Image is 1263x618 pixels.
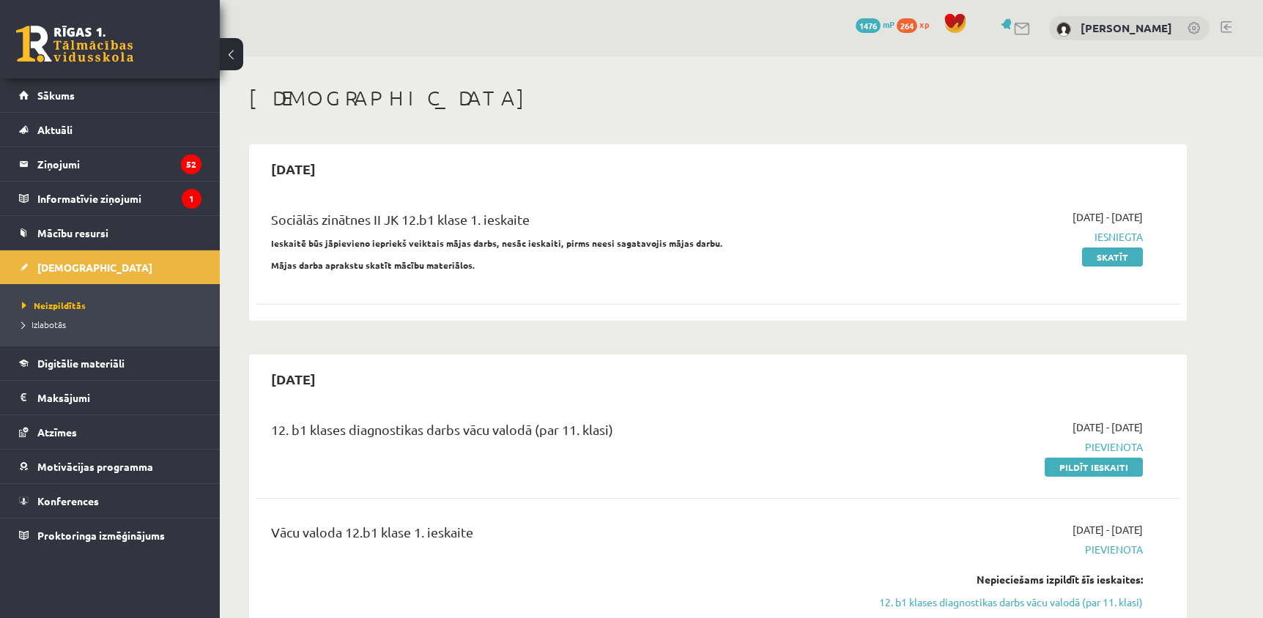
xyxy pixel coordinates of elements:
a: Rīgas 1. Tālmācības vidusskola [16,26,133,62]
div: Vācu valoda 12.b1 klase 1. ieskaite [271,522,845,549]
i: 1 [182,189,201,209]
span: 264 [897,18,917,33]
a: 1476 mP [856,18,895,30]
span: Atzīmes [37,425,77,439]
a: Proktoringa izmēģinājums [19,518,201,552]
legend: Informatīvie ziņojumi [37,182,201,215]
span: Neizpildītās [22,299,86,311]
a: Pildīt ieskaiti [1045,458,1143,477]
a: Ziņojumi52 [19,147,201,181]
div: 12. b1 klases diagnostikas darbs vācu valodā (par 11. klasi) [271,420,845,447]
legend: Maksājumi [37,381,201,414]
div: Nepieciešams izpildīt šīs ieskaites: [867,572,1143,587]
h2: [DATE] [256,152,330,186]
a: Informatīvie ziņojumi1 [19,182,201,215]
a: Izlabotās [22,318,205,331]
span: Motivācijas programma [37,460,153,473]
span: Konferences [37,494,99,507]
span: [DATE] - [DATE] [1073,209,1143,225]
a: Aktuāli [19,113,201,146]
img: Megija Āboltiņa [1056,22,1071,37]
a: Atzīmes [19,415,201,449]
a: Konferences [19,484,201,518]
a: 264 xp [897,18,936,30]
a: [PERSON_NAME] [1081,21,1172,35]
span: Mācību resursi [37,226,108,239]
legend: Ziņojumi [37,147,201,181]
span: xp [919,18,929,30]
span: Aktuāli [37,123,73,136]
h2: [DATE] [256,362,330,396]
span: Pievienota [867,542,1143,557]
a: Maksājumi [19,381,201,414]
span: mP [883,18,895,30]
a: Motivācijas programma [19,450,201,483]
span: [DATE] - [DATE] [1073,522,1143,537]
span: Izlabotās [22,319,66,330]
a: [DEMOGRAPHIC_DATA] [19,250,201,284]
a: Mācību resursi [19,216,201,250]
a: Neizpildītās [22,299,205,312]
a: Skatīt [1082,247,1143,267]
span: [DEMOGRAPHIC_DATA] [37,261,152,274]
span: [DATE] - [DATE] [1073,420,1143,435]
span: Iesniegta [867,229,1143,245]
strong: Mājas darba aprakstu skatīt mācību materiālos. [271,259,475,271]
i: 52 [181,154,201,174]
div: Sociālās zinātnes II JK 12.b1 klase 1. ieskaite [271,209,845,237]
span: Digitālie materiāli [37,357,125,370]
strong: Ieskaitē būs jāpievieno iepriekš veiktais mājas darbs, nesāc ieskaiti, pirms neesi sagatavojis mā... [271,237,723,249]
a: Digitālie materiāli [19,346,201,380]
span: Proktoringa izmēģinājums [37,529,165,542]
h1: [DEMOGRAPHIC_DATA] [249,86,1187,111]
span: Sākums [37,89,75,102]
a: 12. b1 klases diagnostikas darbs vācu valodā (par 11. klasi) [867,595,1143,610]
a: Sākums [19,78,201,112]
span: 1476 [856,18,881,33]
span: Pievienota [867,439,1143,455]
